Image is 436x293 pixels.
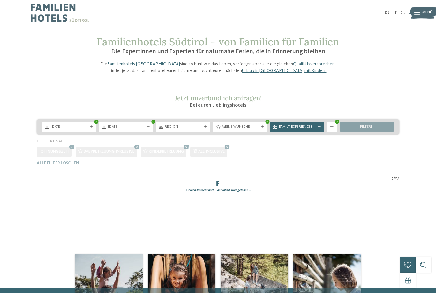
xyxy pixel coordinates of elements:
[97,35,339,48] span: Familienhotels Südtirol – von Familien für Familien
[165,125,201,130] span: Region
[392,176,394,181] span: 5
[111,49,325,55] span: Die Expertinnen und Experten für naturnahe Ferien, die in Erinnerung bleiben
[422,10,432,15] span: Menü
[242,68,327,73] a: Urlaub in [GEOGRAPHIC_DATA] mit Kindern
[175,94,262,102] span: Jetzt unverbindlich anfragen!
[222,125,259,130] span: Meine Wünsche
[401,11,405,15] a: EN
[51,125,87,130] span: [DATE]
[107,62,180,66] a: Familienhotels [GEOGRAPHIC_DATA]
[395,176,399,181] span: 27
[97,61,339,73] p: Die sind so bunt wie das Leben, verfolgen aber alle die gleichen . Findet jetzt das Familienhotel...
[293,62,335,66] a: Qualitätsversprechen
[34,188,402,192] div: Kleinen Moment noch – der Inhalt wird geladen …
[279,125,316,130] span: Family Experiences
[108,125,145,130] span: [DATE]
[190,103,246,108] span: Bei euren Lieblingshotels
[385,11,390,15] a: DE
[394,11,397,15] a: IT
[394,176,395,181] span: /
